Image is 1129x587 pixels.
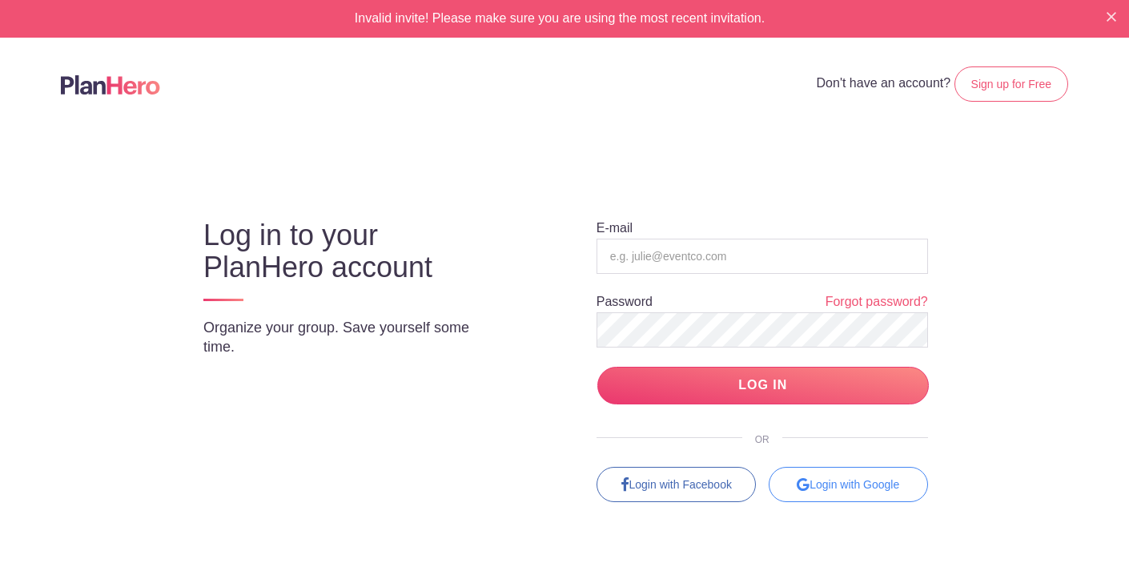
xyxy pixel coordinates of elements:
a: Login with Facebook [597,467,756,502]
button: Close [1107,10,1116,22]
div: Login with Google [769,467,928,502]
img: Logo main planhero [61,75,160,94]
span: Don't have an account? [817,76,951,90]
img: X small white [1107,12,1116,22]
label: E-mail [597,222,633,235]
p: Organize your group. Save yourself some time. [203,318,504,356]
label: Password [597,296,653,308]
h3: Log in to your PlanHero account [203,219,504,283]
input: LOG IN [597,367,929,404]
input: e.g. julie@eventco.com [597,239,928,274]
a: Forgot password? [826,293,928,312]
span: OR [742,434,782,445]
a: Sign up for Free [954,66,1068,102]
